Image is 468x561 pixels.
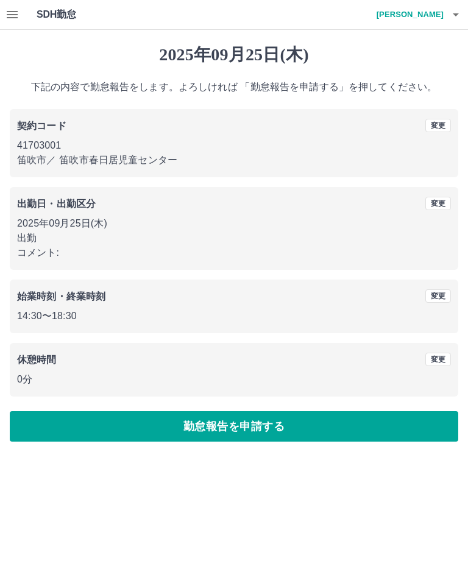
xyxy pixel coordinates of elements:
b: 休憩時間 [17,355,57,365]
p: 0分 [17,372,451,387]
button: 変更 [425,119,451,132]
p: 笛吹市 ／ 笛吹市春日居児童センター [17,153,451,168]
button: 変更 [425,197,451,210]
button: 変更 [425,353,451,366]
button: 勤怠報告を申請する [10,411,458,442]
p: 2025年09月25日(木) [17,216,451,231]
p: 出勤 [17,231,451,245]
p: 41703001 [17,138,451,153]
b: 始業時刻・終業時刻 [17,291,105,302]
p: コメント: [17,245,451,260]
b: 出勤日・出勤区分 [17,199,96,209]
p: 14:30 〜 18:30 [17,309,451,323]
b: 契約コード [17,121,66,131]
h1: 2025年09月25日(木) [10,44,458,65]
p: 下記の内容で勤怠報告をします。よろしければ 「勤怠報告を申請する」を押してください。 [10,80,458,94]
button: 変更 [425,289,451,303]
